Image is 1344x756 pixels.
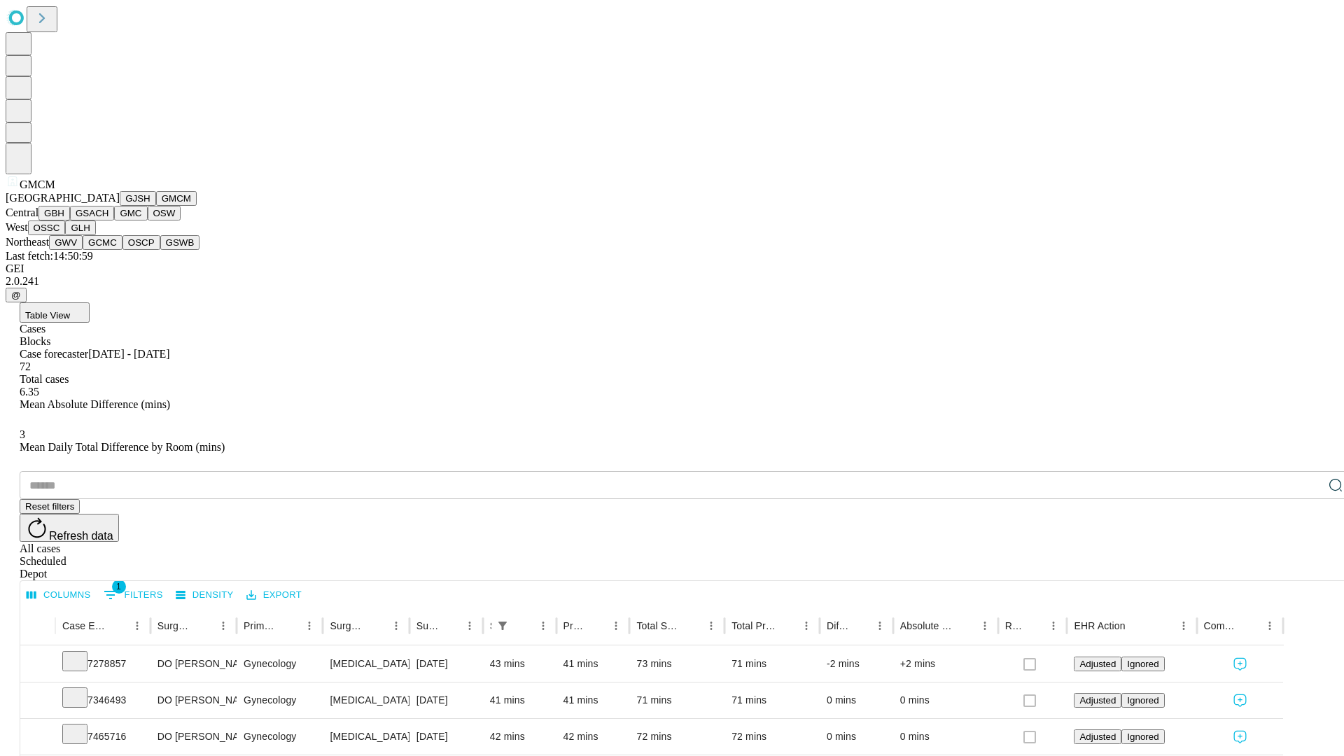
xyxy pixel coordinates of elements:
span: GMCM [20,178,55,190]
button: Menu [870,616,890,636]
span: Adjusted [1079,659,1116,669]
div: Gynecology [244,719,316,755]
button: Sort [108,616,127,636]
div: Gynecology [244,682,316,718]
div: 72 mins [731,719,813,755]
button: Sort [440,616,460,636]
button: Sort [514,616,533,636]
button: Sort [850,616,870,636]
div: Total Scheduled Duration [636,620,680,631]
button: Expand [27,689,48,713]
div: 43 mins [490,646,549,682]
div: Comments [1204,620,1239,631]
div: [MEDICAL_DATA] WITH [MEDICAL_DATA] AND/OR [MEDICAL_DATA] WITH OR WITHOUT D&C [330,682,402,718]
div: Surgeon Name [157,620,192,631]
button: Adjusted [1074,693,1121,708]
div: [DATE] [416,646,476,682]
button: GSWB [160,235,200,250]
span: Mean Daily Total Difference by Room (mins) [20,441,225,453]
div: EHR Action [1074,620,1125,631]
div: 2.0.241 [6,275,1338,288]
div: 1 active filter [493,616,512,636]
div: Surgery Date [416,620,439,631]
button: Expand [27,725,48,750]
span: Adjusted [1079,695,1116,706]
button: GMCM [156,191,197,206]
div: 0 mins [827,719,886,755]
div: 71 mins [636,682,717,718]
span: @ [11,290,21,300]
button: Menu [797,616,816,636]
div: 7465716 [62,719,143,755]
button: Show filters [493,616,512,636]
button: Menu [1044,616,1063,636]
button: Adjusted [1074,657,1121,671]
button: Sort [1127,616,1147,636]
div: DO [PERSON_NAME] [PERSON_NAME] Do [157,682,230,718]
div: DO [PERSON_NAME] [PERSON_NAME] Do [157,719,230,755]
button: Menu [701,616,721,636]
button: Menu [213,616,233,636]
button: GLH [65,220,95,235]
div: 0 mins [900,682,991,718]
div: 72 mins [636,719,717,755]
button: GJSH [120,191,156,206]
span: Central [6,206,38,218]
button: GWV [49,235,83,250]
button: Export [243,584,305,606]
button: Ignored [1121,693,1164,708]
div: -2 mins [827,646,886,682]
button: Sort [777,616,797,636]
button: GMC [114,206,147,220]
div: 41 mins [563,646,623,682]
button: Sort [367,616,386,636]
span: Ignored [1127,659,1158,669]
div: 7346493 [62,682,143,718]
button: Select columns [23,584,94,606]
button: Ignored [1121,729,1164,744]
div: Resolved in EHR [1005,620,1023,631]
div: 0 mins [900,719,991,755]
button: GSACH [70,206,114,220]
div: [DATE] [416,719,476,755]
span: Refresh data [49,530,113,542]
span: Northeast [6,236,49,248]
button: GBH [38,206,70,220]
div: Surgery Name [330,620,365,631]
div: [MEDICAL_DATA] WITH [MEDICAL_DATA] AND/OR [MEDICAL_DATA] WITH OR WITHOUT D&C [330,646,402,682]
span: Adjusted [1079,731,1116,742]
button: Ignored [1121,657,1164,671]
div: 73 mins [636,646,717,682]
button: Reset filters [20,499,80,514]
button: Menu [606,616,626,636]
button: @ [6,288,27,302]
div: Predicted In Room Duration [563,620,586,631]
button: Sort [1240,616,1260,636]
div: Primary Service [244,620,279,631]
button: Menu [1174,616,1193,636]
span: Ignored [1127,731,1158,742]
button: Refresh data [20,514,119,542]
span: 6.35 [20,386,39,398]
span: Ignored [1127,695,1158,706]
button: Sort [682,616,701,636]
button: Menu [1260,616,1280,636]
div: [DATE] [416,682,476,718]
button: Menu [533,616,553,636]
div: [MEDICAL_DATA] WITH [MEDICAL_DATA] AND/OR [MEDICAL_DATA] WITH OR WITHOUT D&C [330,719,402,755]
div: 41 mins [563,682,623,718]
div: Case Epic Id [62,620,106,631]
div: 42 mins [563,719,623,755]
span: [DATE] - [DATE] [88,348,169,360]
span: Last fetch: 14:50:59 [6,250,93,262]
button: Sort [955,616,975,636]
div: Total Predicted Duration [731,620,776,631]
span: West [6,221,28,233]
button: Sort [194,616,213,636]
div: 0 mins [827,682,886,718]
div: 42 mins [490,719,549,755]
button: Sort [1024,616,1044,636]
span: Mean Absolute Difference (mins) [20,398,170,410]
button: Sort [280,616,300,636]
button: GCMC [83,235,122,250]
